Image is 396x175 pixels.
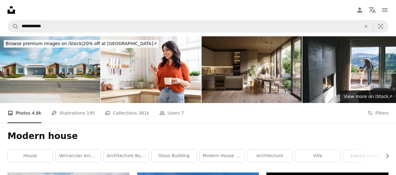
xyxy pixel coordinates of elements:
a: glass building [152,150,196,162]
h1: Modern house [8,131,388,142]
a: Log in / Sign up [353,4,366,16]
button: Menu [378,4,391,16]
a: architecture building [104,150,148,162]
button: Visual search [373,20,388,32]
a: luxury house [343,150,388,162]
a: architecture [247,150,292,162]
a: Illustrations 195 [51,103,95,123]
span: 195 [87,110,95,116]
button: Clear [359,20,373,32]
img: Modern Kitchen Interior With Cabinets, Kitchen Island, Dining Table, Chairs And Pendant Lights [202,36,302,103]
button: Language [366,4,378,16]
button: Filters [367,103,388,123]
img: Happy woman with phone and coffee mug [101,36,201,103]
button: Search Unsplash [8,20,18,32]
a: modern house interior [199,150,244,162]
span: Browse premium images on iStock | [6,41,83,46]
span: View more on iStock ↗ [344,94,392,99]
a: View more on iStock↗ [340,90,396,103]
span: 20% off at [GEOGRAPHIC_DATA] ↗ [6,41,157,46]
a: Users 7 [159,103,184,123]
button: scroll list to the right [382,150,388,162]
a: Collections 381k [105,103,149,123]
form: Find visuals sitewide [8,20,388,33]
span: 7 [181,110,184,116]
span: 381k [138,110,149,116]
a: vernacular architecture [56,150,100,162]
a: Home — Unsplash [8,6,15,14]
a: villa [295,150,340,162]
a: house [8,150,53,162]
